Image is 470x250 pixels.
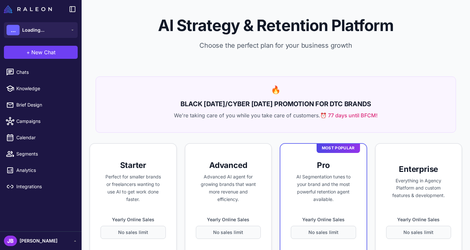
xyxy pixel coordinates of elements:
span: ⏰ 77 days until BFCM! [320,111,378,119]
p: Choose the perfect plan for your business growth [92,41,460,50]
a: Knowledge [3,82,79,95]
div: ... [7,25,20,35]
span: 🔥 [271,85,281,94]
span: Analytics [16,167,74,174]
label: Yearly Online Sales [291,216,356,223]
h2: BLACK [DATE]/CYBER [DATE] PROMOTION FOR DTC BRANDS [104,99,448,109]
p: AI Segmentation tunes to your brand and the most powerful retention agent available. [291,173,356,203]
button: +New Chat [4,46,78,59]
a: Integrations [3,180,79,193]
span: [PERSON_NAME] [20,237,57,244]
span: Brief Design [16,101,74,108]
span: Integrations [16,183,74,190]
span: Segments [16,150,74,158]
a: Raleon Logo [4,5,55,13]
span: Campaigns [16,118,74,125]
div: JB [4,236,17,246]
div: Most Popular [317,143,360,153]
a: Calendar [3,131,79,144]
a: Chats [3,65,79,79]
a: Brief Design [3,98,79,112]
button: ...Loading... [4,22,78,38]
h3: Pro [291,160,356,171]
h1: AI Strategy & Retention Platform [92,16,460,35]
img: Raleon Logo [4,5,52,13]
span: New Chat [31,48,55,56]
label: Yearly Online Sales [386,216,451,223]
span: Loading... [22,26,44,34]
a: Analytics [3,163,79,177]
span: Knowledge [16,85,74,92]
label: Yearly Online Sales [101,216,166,223]
span: No sales limit [308,229,338,236]
label: Yearly Online Sales [196,216,261,223]
span: No sales limit [213,229,243,236]
span: Calendar [16,134,74,141]
span: Chats [16,69,74,76]
a: Campaigns [3,114,79,128]
p: We're taking care of you while you take care of customers. [104,111,448,119]
h3: Enterprise [386,164,451,175]
span: No sales limit [118,229,148,236]
p: Perfect for smaller brands or freelancers wanting to use AI to get work done faster. [101,173,166,203]
p: Everything in Agency Platform and custom features & development. [386,177,451,199]
h3: Starter [101,160,166,171]
a: Segments [3,147,79,161]
span: + [26,48,30,56]
h3: Advanced [196,160,261,171]
p: Advanced AI agent for growing brands that want more revenue and efficiency. [196,173,261,203]
span: No sales limit [403,229,433,236]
